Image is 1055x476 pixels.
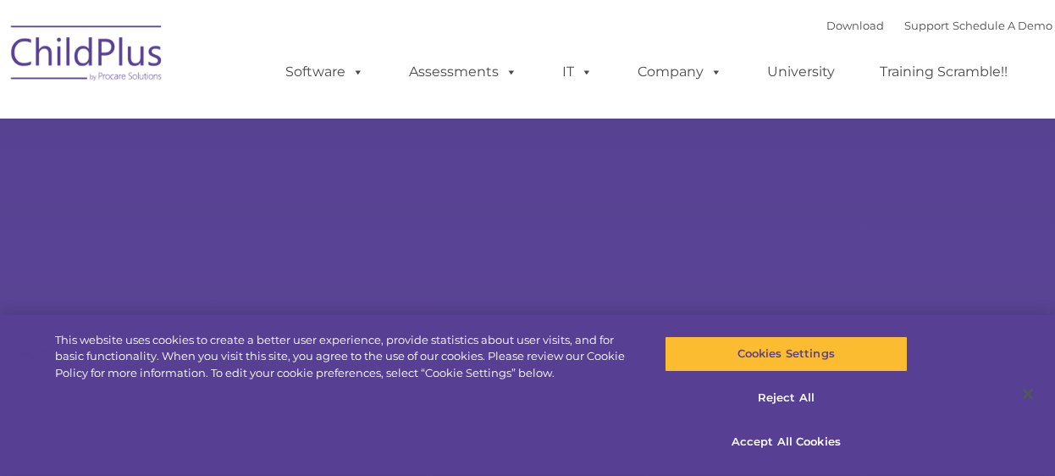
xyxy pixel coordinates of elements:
a: Download [826,19,884,32]
a: IT [545,55,610,89]
a: Software [268,55,381,89]
a: Training Scramble!! [863,55,1025,89]
font: | [826,19,1052,32]
button: Cookies Settings [665,336,908,372]
button: Accept All Cookies [665,423,908,459]
img: ChildPlus by Procare Solutions [3,14,172,98]
a: University [750,55,852,89]
a: Company [621,55,739,89]
a: Assessments [392,55,534,89]
a: Support [904,19,949,32]
button: Reject All [665,380,908,416]
a: Schedule A Demo [953,19,1052,32]
button: Close [1009,375,1047,412]
div: This website uses cookies to create a better user experience, provide statistics about user visit... [55,332,633,382]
